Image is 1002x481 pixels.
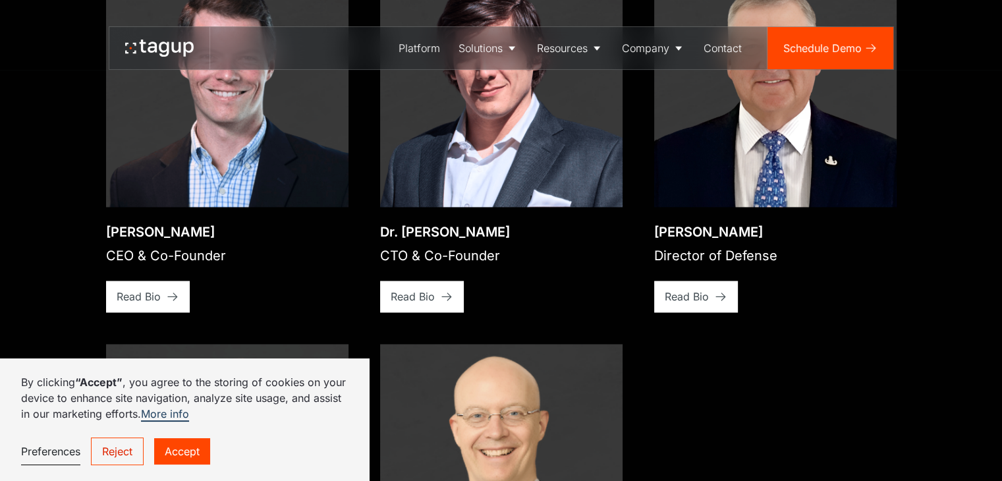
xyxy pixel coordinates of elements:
a: Preferences [21,438,80,465]
a: Read Bio [106,281,190,312]
a: Company [613,27,694,69]
a: Solutions [449,27,528,69]
a: Contact [694,27,751,69]
a: Schedule Demo [767,27,893,69]
div: [PERSON_NAME] [654,223,777,241]
div: [PERSON_NAME] [106,223,226,241]
a: Accept [154,438,210,465]
div: CTO & Co-Founder [380,246,510,265]
a: Platform [389,27,449,69]
a: Reject [91,438,144,465]
div: Contact [704,40,742,56]
div: Dr. [PERSON_NAME] [380,223,510,241]
p: By clicking , you agree to the storing of cookies on your device to enhance site navigation, anal... [21,374,348,422]
div: Solutions [459,40,503,56]
div: Read Bio [117,289,161,304]
div: Read Bio [391,289,435,304]
div: Resources [537,40,588,56]
div: Read Bio [665,289,709,304]
div: Open bio popup [105,206,106,207]
div: CEO & Co-Founder [106,246,226,265]
a: Read Bio [380,281,464,312]
div: Platform [399,40,440,56]
div: Director of Defense [654,246,777,265]
a: More info [141,407,189,422]
div: Schedule Demo [783,40,862,56]
a: Resources [528,27,613,69]
div: Company [622,40,669,56]
strong: “Accept” [75,376,123,389]
a: Read Bio [654,281,738,312]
